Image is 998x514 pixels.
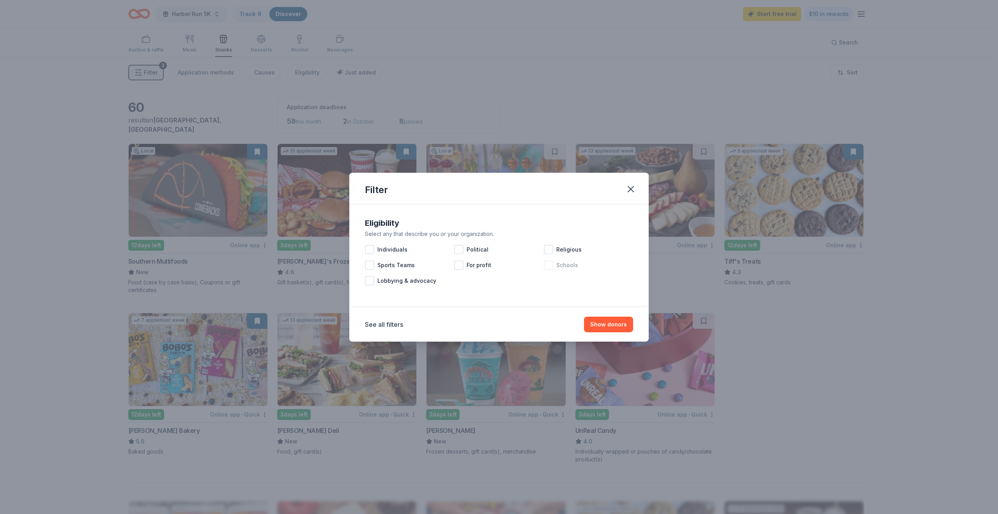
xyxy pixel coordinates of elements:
span: Sports Teams [377,261,415,270]
span: Political [467,245,488,254]
span: For profit [467,261,491,270]
span: Lobbying & advocacy [377,276,436,285]
button: Show donors [584,317,633,332]
span: Schools [556,261,578,270]
div: Select any that describe you or your organization. [365,229,633,239]
div: Filter [365,184,388,196]
button: See all filters [365,320,403,329]
span: Individuals [377,245,407,254]
div: Eligibility [365,217,633,229]
span: Religious [556,245,582,254]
